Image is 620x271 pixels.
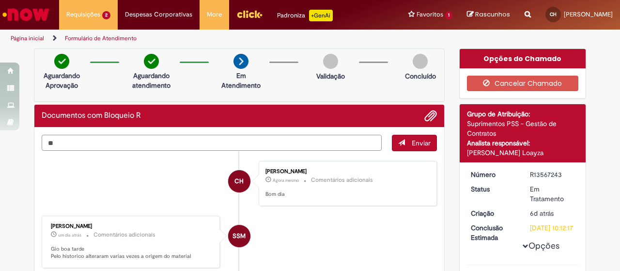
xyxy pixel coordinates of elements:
[467,10,510,19] a: Rascunhos
[467,119,579,138] div: Suprimentos PSS - Gestão de Contratos
[464,170,523,179] dt: Número
[467,138,579,148] div: Analista responsável:
[217,71,264,90] p: Em Atendimento
[464,223,523,242] dt: Conclusão Estimada
[102,11,110,19] span: 2
[128,71,175,90] p: Aguardando atendimento
[530,170,575,179] div: R13567243
[405,71,436,81] p: Concluído
[467,76,579,91] button: Cancelar Chamado
[144,54,159,69] img: check-circle-green.png
[530,209,554,218] time: 25/09/2025 15:12:13
[467,148,579,158] div: [PERSON_NAME] Loayza
[58,232,81,238] time: 29/09/2025 17:34:50
[309,10,333,21] p: +GenAi
[273,177,299,183] span: Agora mesmo
[42,135,382,151] textarea: Digite sua mensagem aqui...
[467,109,579,119] div: Grupo de Atribuição:
[93,231,155,239] small: Comentários adicionais
[412,139,431,147] span: Enviar
[311,176,373,184] small: Comentários adicionais
[265,169,427,175] div: [PERSON_NAME]
[475,10,510,19] span: Rascunhos
[464,208,523,218] dt: Criação
[445,11,452,19] span: 1
[564,10,613,18] span: [PERSON_NAME]
[232,224,246,248] span: SSM
[265,191,427,198] p: Bom dia
[464,184,523,194] dt: Status
[277,10,333,21] div: Padroniza
[530,208,575,218] div: 25/09/2025 15:12:13
[58,232,81,238] span: um dia atrás
[530,209,554,218] span: 6d atrás
[417,10,443,19] span: Favoritos
[228,170,250,192] div: Camila Huber
[460,49,586,68] div: Opções do Chamado
[1,5,51,24] img: ServiceNow
[530,184,575,204] div: Em Tratamento
[51,245,212,260] p: Gio boa tarde Pelo historico alteraram varias vezes a origem do material
[207,10,222,19] span: More
[125,10,192,19] span: Despesas Corporativas
[228,225,250,247] div: Siumara Santos Moura
[530,223,575,233] div: [DATE] 10:12:17
[7,30,406,48] ul: Trilhas de página
[38,71,85,90] p: Aguardando Aprovação
[236,7,263,21] img: click_logo_yellow_360x200.png
[316,71,345,81] p: Validação
[424,110,437,122] button: Adicionar anexos
[273,177,299,183] time: 01/10/2025 07:46:13
[323,54,338,69] img: img-circle-grey.png
[51,223,212,229] div: [PERSON_NAME]
[392,135,437,151] button: Enviar
[234,170,244,193] span: CH
[42,112,141,120] h2: Documentos com Bloqueio R Histórico de tíquete
[413,54,428,69] img: img-circle-grey.png
[54,54,69,69] img: check-circle-green.png
[11,34,44,42] a: Página inicial
[233,54,248,69] img: arrow-next.png
[65,34,137,42] a: Formulário de Atendimento
[550,11,557,17] span: CH
[66,10,100,19] span: Requisições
